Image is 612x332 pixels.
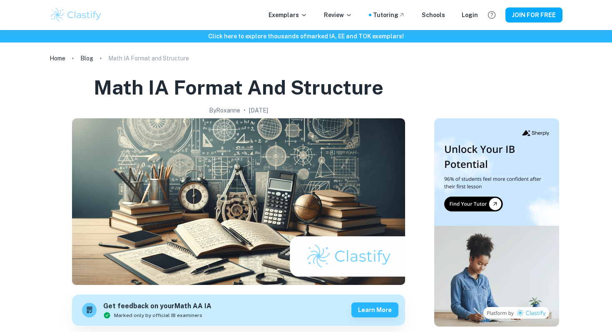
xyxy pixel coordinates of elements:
[72,118,405,285] img: Math IA Format and Structure cover image
[2,32,610,41] h6: Click here to explore thousands of marked IA, EE and TOK exemplars !
[373,10,405,20] a: Tutoring
[114,312,202,319] span: Marked only by official IB examiners
[244,106,246,115] p: •
[80,52,93,64] a: Blog
[422,10,445,20] a: Schools
[269,10,307,20] p: Exemplars
[108,54,189,63] p: Math IA Format and Structure
[434,118,559,327] img: Thumbnail
[50,7,102,23] img: Clastify logo
[103,301,211,312] h6: Get feedback on your Math AA IA
[72,295,405,326] a: Get feedback on yourMath AA IAMarked only by official IB examinersLearn more
[249,106,268,115] h2: [DATE]
[324,10,352,20] p: Review
[209,106,240,115] h2: By Roxanne
[462,10,478,20] a: Login
[94,74,383,101] h1: Math IA Format and Structure
[505,7,562,22] button: JOIN FOR FREE
[351,302,398,317] button: Learn more
[485,8,499,22] button: Help and Feedback
[50,52,65,64] a: Home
